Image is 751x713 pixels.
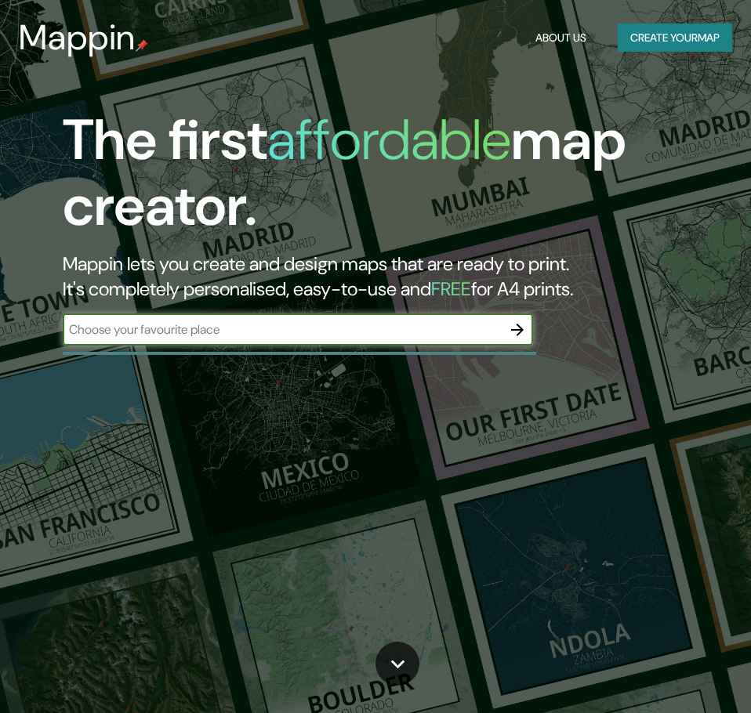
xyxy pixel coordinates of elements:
img: mappin-pin [136,39,148,52]
h2: Mappin lets you create and design maps that are ready to print. It's completely personalised, eas... [63,252,663,302]
button: Create yourmap [618,24,732,52]
h1: The first map creator. [63,107,663,252]
button: About Us [529,24,593,52]
h3: Mappin [19,17,136,58]
h5: FREE [431,277,471,301]
h1: affordable [267,103,511,176]
input: Choose your favourite place [63,320,502,338]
